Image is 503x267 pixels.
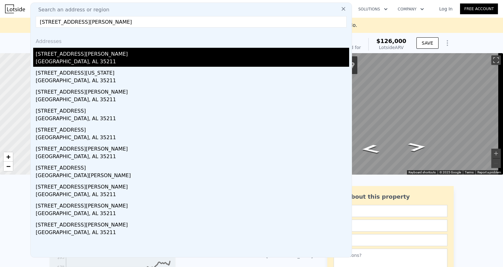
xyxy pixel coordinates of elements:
[36,191,349,200] div: [GEOGRAPHIC_DATA], AL 35211
[6,153,10,161] span: +
[491,55,501,65] button: Toggle fullscreen view
[36,134,349,143] div: [GEOGRAPHIC_DATA], AL 35211
[3,162,13,171] a: Zoom out
[57,255,64,260] tspan: $93
[33,33,349,48] div: Addresses
[350,62,355,69] a: Show location on map
[36,124,349,134] div: [STREET_ADDRESS]
[393,3,429,15] button: Company
[6,162,10,170] span: −
[36,143,349,153] div: [STREET_ADDRESS][PERSON_NAME]
[460,3,498,14] a: Free Account
[36,58,349,67] div: [GEOGRAPHIC_DATA], AL 35211
[441,37,454,49] button: Show Options
[465,171,474,174] a: Terms (opens in new tab)
[36,67,349,77] div: [STREET_ADDRESS][US_STATE]
[439,171,461,174] span: © 2025 Google
[36,86,349,96] div: [STREET_ADDRESS][PERSON_NAME]
[491,149,501,158] button: Zoom in
[334,192,447,201] div: Ask about this property
[36,48,349,58] div: [STREET_ADDRESS][PERSON_NAME]
[376,44,406,51] div: Lotside ARV
[353,3,393,15] button: Solutions
[289,53,503,175] div: Map
[416,37,439,49] button: SAVE
[36,115,349,124] div: [GEOGRAPHIC_DATA], AL 35211
[334,234,447,246] input: Phone
[36,172,349,181] div: [GEOGRAPHIC_DATA][PERSON_NAME]
[334,205,447,217] input: Name
[477,171,501,174] a: Report a problem
[3,152,13,162] a: Zoom in
[36,200,349,210] div: [STREET_ADDRESS][PERSON_NAME]
[36,162,349,172] div: [STREET_ADDRESS]
[36,77,349,86] div: [GEOGRAPHIC_DATA], AL 35211
[36,153,349,162] div: [GEOGRAPHIC_DATA], AL 35211
[354,142,387,156] path: Go West, 9th Ave
[5,4,25,13] img: Lotside
[400,140,434,154] path: Go East, 9th Ave
[36,105,349,115] div: [STREET_ADDRESS]
[289,53,503,175] div: Street View
[36,16,347,28] input: Enter an address, city, region, neighborhood or zip code
[36,210,349,219] div: [GEOGRAPHIC_DATA], AL 35211
[491,158,501,168] button: Zoom out
[36,219,349,229] div: [STREET_ADDRESS][PERSON_NAME]
[376,38,406,44] span: $126,000
[36,181,349,191] div: [STREET_ADDRESS][PERSON_NAME]
[334,220,447,232] input: Email
[432,6,460,12] a: Log In
[409,170,436,175] button: Keyboard shortcuts
[36,96,349,105] div: [GEOGRAPHIC_DATA], AL 35211
[33,6,109,14] span: Search an address or region
[36,229,349,238] div: [GEOGRAPHIC_DATA], AL 35211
